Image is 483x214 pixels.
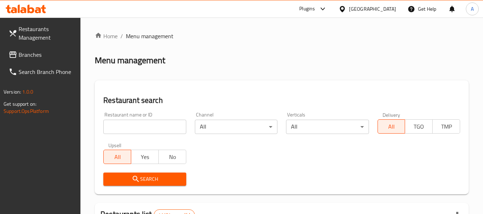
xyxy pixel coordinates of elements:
li: / [120,32,123,40]
span: Yes [134,152,156,162]
button: Search [103,173,186,186]
h2: Menu management [95,55,165,66]
button: No [158,150,186,164]
label: Upsell [108,143,122,148]
span: Search Branch Phone [19,68,75,76]
span: All [107,152,128,162]
span: All [381,121,403,132]
a: Support.OpsPlatform [4,106,49,116]
span: TGO [408,121,430,132]
span: Restaurants Management [19,25,75,42]
span: Get support on: [4,99,36,109]
button: All [378,119,405,134]
button: All [103,150,131,164]
span: Menu management [126,32,173,40]
a: Home [95,32,118,40]
button: TMP [432,119,460,134]
span: 1.0.0 [22,87,33,96]
input: Search for restaurant name or ID.. [103,120,186,134]
a: Branches [3,46,81,63]
span: TMP [435,121,457,132]
span: Version: [4,87,21,96]
span: Search [109,175,180,184]
nav: breadcrumb [95,32,469,40]
a: Search Branch Phone [3,63,81,80]
h2: Restaurant search [103,95,460,106]
label: Delivery [383,112,400,117]
span: Branches [19,50,75,59]
a: Restaurants Management [3,20,81,46]
div: All [195,120,277,134]
span: No [162,152,183,162]
div: All [286,120,369,134]
div: Plugins [299,5,315,13]
span: A [471,5,474,13]
button: Yes [131,150,159,164]
div: [GEOGRAPHIC_DATA] [349,5,396,13]
button: TGO [405,119,433,134]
